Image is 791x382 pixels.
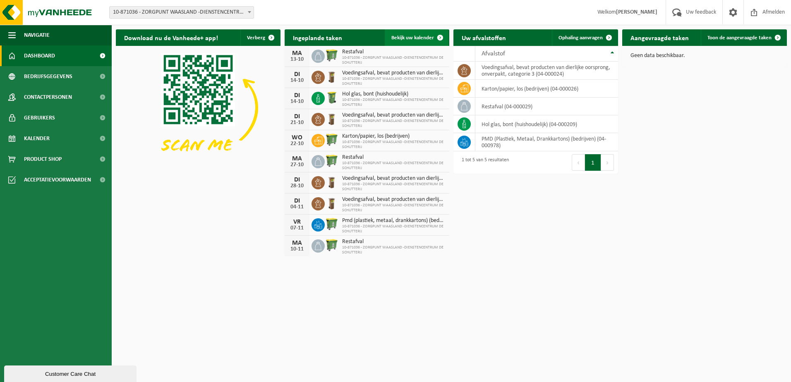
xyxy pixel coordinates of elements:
h2: Uw afvalstoffen [453,29,514,45]
span: Contactpersonen [24,87,72,107]
a: Toon de aangevraagde taken [701,29,786,46]
td: restafval (04-000029) [475,98,618,115]
img: WB-0770-HPE-GN-51 [325,217,339,231]
div: 22-10 [289,141,305,147]
img: Download de VHEPlus App [116,46,280,170]
td: voedingsafval, bevat producten van dierlijke oorsprong, onverpakt, categorie 3 (04-000024) [475,62,618,80]
span: Afvalstof [482,50,505,57]
div: 07-11 [289,225,305,231]
span: Gebruikers [24,107,55,128]
td: PMD (Plastiek, Metaal, Drankkartons) (bedrijven) (04-000978) [475,133,618,151]
button: Next [601,154,614,171]
div: 10-11 [289,246,305,252]
span: Restafval [342,154,445,161]
img: WB-0240-HPE-GN-50 [325,91,339,105]
button: Verberg [240,29,280,46]
td: hol glas, bont (huishoudelijk) (04-000209) [475,115,618,133]
span: 10-871036 - ZORGPUNT WAASLAND -DIENSTENCENTRUM DE SCHUTTERIJ - SINAAI-WAAS [110,7,254,18]
span: 10-871036 - ZORGPUNT WAASLAND -DIENSTENCENTRUM DE SCHUTTERIJ [342,119,445,129]
span: Ophaling aanvragen [558,35,603,41]
div: 21-10 [289,120,305,126]
span: 10-871036 - ZORGPUNT WAASLAND -DIENSTENCENTRUM DE SCHUTTERIJ - SINAAI-WAAS [109,6,254,19]
span: Hol glas, bont (huishoudelijk) [342,91,445,98]
span: Toon de aangevraagde taken [707,35,772,41]
span: Voedingsafval, bevat producten van dierlijke oorsprong, onverpakt, categorie 3 [342,175,445,182]
span: Verberg [247,35,265,41]
span: Acceptatievoorwaarden [24,170,91,190]
span: 10-871036 - ZORGPUNT WAASLAND -DIENSTENCENTRUM DE SCHUTTERIJ [342,224,445,234]
div: DI [289,177,305,183]
span: Voedingsafval, bevat producten van dierlijke oorsprong, onverpakt, categorie 3 [342,70,445,76]
button: Previous [572,154,585,171]
div: DI [289,92,305,99]
span: Kalender [24,128,50,149]
div: 28-10 [289,183,305,189]
span: Navigatie [24,25,50,45]
button: 1 [585,154,601,171]
span: Product Shop [24,149,62,170]
span: Bedrijfsgegevens [24,66,72,87]
img: WB-0770-HPE-GN-51 [325,133,339,147]
h2: Download nu de Vanheede+ app! [116,29,226,45]
span: 10-871036 - ZORGPUNT WAASLAND -DIENSTENCENTRUM DE SCHUTTERIJ [342,98,445,107]
span: 10-871036 - ZORGPUNT WAASLAND -DIENSTENCENTRUM DE SCHUTTERIJ [342,161,445,171]
span: Restafval [342,49,445,55]
strong: [PERSON_NAME] [616,9,657,15]
td: karton/papier, los (bedrijven) (04-000026) [475,80,618,98]
img: WB-0770-HPE-GN-51 [325,48,339,62]
span: Restafval [342,239,445,245]
span: 10-871036 - ZORGPUNT WAASLAND -DIENSTENCENTRUM DE SCHUTTERIJ [342,55,445,65]
span: Karton/papier, los (bedrijven) [342,133,445,140]
img: WB-0140-HPE-BN-01 [325,69,339,84]
span: 10-871036 - ZORGPUNT WAASLAND -DIENSTENCENTRUM DE SCHUTTERIJ [342,245,445,255]
span: 10-871036 - ZORGPUNT WAASLAND -DIENSTENCENTRUM DE SCHUTTERIJ [342,140,445,150]
h2: Aangevraagde taken [622,29,697,45]
span: 10-871036 - ZORGPUNT WAASLAND -DIENSTENCENTRUM DE SCHUTTERIJ [342,182,445,192]
span: Voedingsafval, bevat producten van dierlijke oorsprong, onverpakt, categorie 3 [342,196,445,203]
span: 10-871036 - ZORGPUNT WAASLAND -DIENSTENCENTRUM DE SCHUTTERIJ [342,76,445,86]
div: VR [289,219,305,225]
div: 1 tot 5 van 5 resultaten [458,153,509,172]
img: WB-0140-HPE-BN-01 [325,112,339,126]
span: Dashboard [24,45,55,66]
img: WB-0770-HPE-GN-51 [325,154,339,168]
span: 10-871036 - ZORGPUNT WAASLAND -DIENSTENCENTRUM DE SCHUTTERIJ [342,203,445,213]
div: DI [289,71,305,78]
span: Pmd (plastiek, metaal, drankkartons) (bedrijven) [342,217,445,224]
span: Voedingsafval, bevat producten van dierlijke oorsprong, onverpakt, categorie 3 [342,112,445,119]
div: DI [289,198,305,204]
div: DI [289,113,305,120]
img: WB-0770-HPE-GN-51 [325,238,339,252]
a: Ophaling aanvragen [552,29,617,46]
h2: Ingeplande taken [285,29,350,45]
span: Bekijk uw kalender [391,35,434,41]
div: MA [289,155,305,162]
div: WO [289,134,305,141]
div: 13-10 [289,57,305,62]
a: Bekijk uw kalender [385,29,448,46]
img: WB-0140-HPE-BN-01 [325,175,339,189]
div: MA [289,240,305,246]
div: 14-10 [289,78,305,84]
p: Geen data beschikbaar. [630,53,779,59]
div: 04-11 [289,204,305,210]
div: 27-10 [289,162,305,168]
img: WB-0140-HPE-BN-01 [325,196,339,210]
iframe: chat widget [4,364,138,382]
div: MA [289,50,305,57]
div: 14-10 [289,99,305,105]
